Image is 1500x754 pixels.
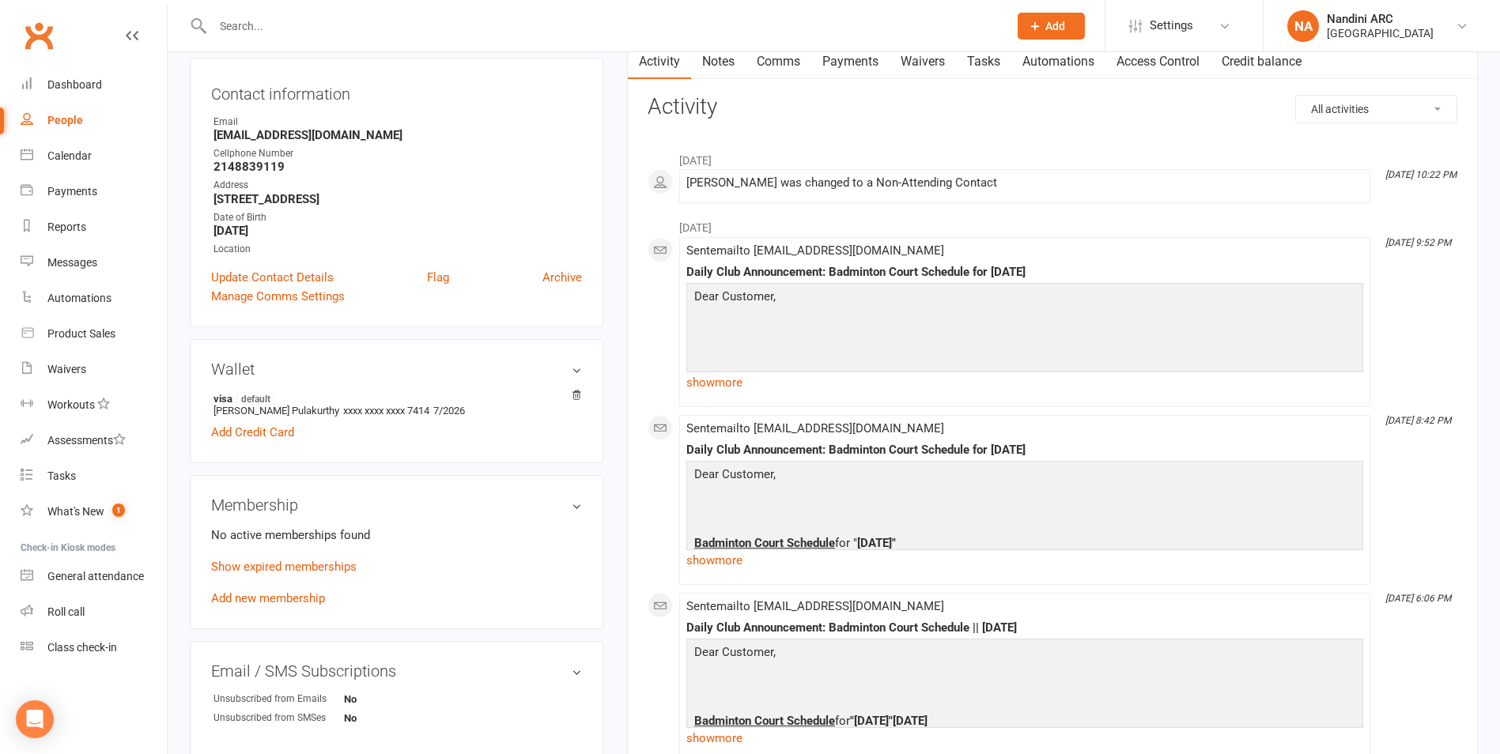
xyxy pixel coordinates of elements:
div: Waivers [47,363,86,375]
a: Comms [746,43,811,80]
a: Notes [691,43,746,80]
input: Search... [208,15,997,37]
p: No active memberships found [211,526,582,545]
strong: [EMAIL_ADDRESS][DOMAIN_NAME] [213,128,582,142]
div: Daily Club Announcement: Badminton Court Schedule for [DATE] [686,443,1363,457]
a: Class kiosk mode [21,630,167,665]
span: for " [835,536,896,550]
li: [DATE] [648,211,1457,236]
a: Payments [21,174,167,209]
a: Add Credit Card [211,423,294,442]
a: Credit balance [1211,43,1313,80]
a: Tasks [21,458,167,494]
b: [DATE] [893,714,928,728]
div: Date of Birth [213,210,582,225]
strong: [STREET_ADDRESS] [213,192,582,206]
div: Assessments [47,434,126,447]
span: default [236,392,275,405]
h3: Membership [211,496,582,514]
span: Sent email to [EMAIL_ADDRESS][DOMAIN_NAME] [686,421,944,435]
div: Roll call [47,605,85,618]
span: Sent email to [EMAIL_ADDRESS][DOMAIN_NAME] [686,243,944,258]
u: Badminton Court Schedule [694,714,835,728]
li: [PERSON_NAME] Pulakurthy [211,390,582,419]
span: 7/2026 [433,405,465,417]
button: Add [1018,13,1085,40]
span: 1 [112,503,125,517]
a: Roll call [21,594,167,630]
i: [DATE] 8:42 PM [1385,415,1451,426]
a: Waivers [890,43,956,80]
a: Assessments [21,423,167,458]
a: Archive [542,268,582,287]
a: Dashboard [21,67,167,103]
div: Messages [47,256,97,269]
div: NA [1287,10,1319,42]
strong: visa [213,392,574,405]
b: "[DATE]" [850,714,893,728]
a: show more [686,371,1363,394]
strong: [DATE] [213,224,582,238]
a: Reports [21,209,167,245]
div: Product Sales [47,327,115,340]
a: Show expired memberships [211,560,357,574]
u: Badminton Court Schedule [694,536,835,550]
a: Update Contact Details [211,268,334,287]
span: Add [1045,20,1065,32]
div: Class check-in [47,641,117,654]
a: Flag [427,268,449,287]
h3: Email / SMS Subscriptions [211,662,582,680]
a: Add new membership [211,591,325,605]
div: [PERSON_NAME] was changed to a Non-Attending Contact [686,176,1363,190]
div: Reports [47,221,86,233]
a: People [21,103,167,138]
div: Unsubscribed from SMSes [213,711,344,726]
a: Activity [628,43,691,80]
div: Calendar [47,149,92,162]
i: [DATE] 10:22 PM [1385,169,1457,180]
span: Dear Customer, [694,467,776,481]
div: Automations [47,292,111,304]
div: Open Intercom Messenger [16,700,54,738]
div: Payments [47,185,97,198]
b: [DATE]" [857,536,896,550]
a: Access Control [1105,43,1211,80]
strong: No [344,693,435,705]
div: [GEOGRAPHIC_DATA] [1327,26,1434,40]
div: General attendance [47,570,144,582]
a: General attendance kiosk mode [21,559,167,594]
a: Calendar [21,138,167,174]
div: Location [213,242,582,257]
a: Payments [811,43,890,80]
a: Automations [21,281,167,316]
span: Dear Customer, [694,645,776,659]
a: Manage Comms Settings [211,287,345,306]
a: show more [686,727,1363,749]
div: Nandini ARC [1327,12,1434,26]
a: Automations [1011,43,1105,80]
div: What's New [47,505,104,518]
span: Sent email to [EMAIL_ADDRESS][DOMAIN_NAME] [686,599,944,613]
h3: Activity [648,95,1457,119]
a: show more [686,549,1363,571]
div: Email [213,115,582,130]
div: Tasks [47,469,76,482]
strong: 2148839119 [213,160,582,174]
div: Address [213,178,582,193]
div: Daily Club Announcement: Badminton Court Schedule || [DATE] [686,621,1363,635]
span: Settings [1150,8,1193,43]
div: Cellphone Number [213,146,582,161]
div: Dashboard [47,78,102,91]
h3: Wallet [211,360,582,378]
span: Dear Customer, [694,289,776,303]
div: People [47,114,83,126]
strong: No [344,712,435,724]
div: Workouts [47,398,95,411]
span: for [835,714,893,728]
i: [DATE] 6:06 PM [1385,593,1451,604]
a: Waivers [21,352,167,387]
a: Product Sales [21,316,167,352]
a: What's New1 [21,494,167,530]
i: [DATE] 9:52 PM [1385,237,1451,248]
a: Clubworx [19,16,59,55]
